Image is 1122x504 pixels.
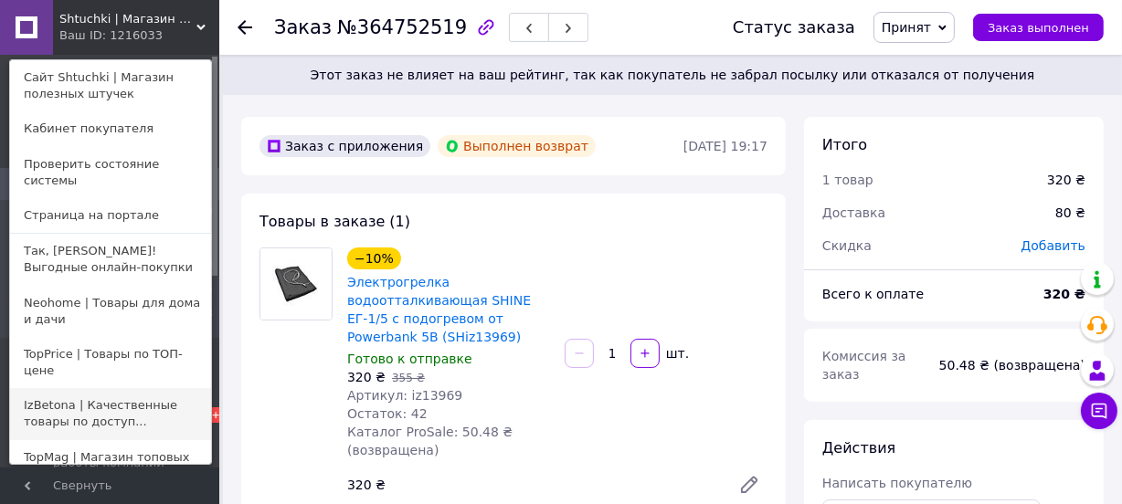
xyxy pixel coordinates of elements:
[238,18,252,37] div: Вернуться назад
[59,27,136,44] div: Ваш ID: 1216033
[10,111,211,146] a: Кабинет покупателя
[10,286,211,337] a: Neohome | Товары для дома и дачи
[731,467,767,503] a: Редактировать
[392,372,425,384] span: 355 ₴
[274,16,332,38] span: Заказ
[10,388,211,439] a: IzBetona | Качественные товары по доступ...
[347,388,462,403] span: Артикул: iz13969
[260,248,332,320] img: Электрогрелка водоотталкивающая SHINE ЕГ-1/5 с подогревом от Powerbank 5В (SHiz13969)
[882,20,931,35] span: Принят
[438,135,596,157] div: Выполнен возврат
[822,205,885,220] span: Доставка
[10,337,211,388] a: TopPrice | Товары по ТОП-цене
[245,66,1100,84] span: Этот заказ не влияет на ваш рейтинг, так как покупатель не забрал посылку или отказался от получения
[1044,193,1096,233] div: 80 ₴
[662,344,691,362] div: шт.
[822,287,924,301] span: Всего к оплате
[347,352,472,366] span: Готово к отправке
[1047,171,1085,189] div: 320 ₴
[1021,238,1085,253] span: Добавить
[1043,287,1085,301] b: 320 ₴
[347,275,531,344] a: Электрогрелка водоотталкивающая SHINE ЕГ-1/5 с подогревом от Powerbank 5В (SHiz13969)
[10,60,211,111] a: Сайт Shtuchki | Магазин полезных штучек
[10,440,211,491] a: TopMag | Магазин топовых товаров
[340,472,724,498] div: 320 ₴
[822,439,895,457] span: Действия
[59,11,196,27] span: Shtuchki | Магазин полезных штучек
[347,247,401,269] div: −10%
[822,238,872,253] span: Скидка
[259,213,410,230] span: Товары в заказе (1)
[1081,393,1117,429] button: Чат с покупателем
[10,147,211,198] a: Проверить состояние системы
[347,370,386,384] span: 320 ₴
[10,198,211,233] a: Страница на портале
[822,349,906,382] span: Комиссия за заказ
[337,16,467,38] span: №364752519
[259,135,430,157] div: Заказ с приложения
[10,234,211,285] a: Так, [PERSON_NAME]! Выгодные онлайн-покупки
[939,358,1085,373] span: 50.48 ₴ (возвращена)
[733,18,855,37] div: Статус заказа
[347,406,428,421] span: Остаток: 42
[683,139,767,153] time: [DATE] 19:17
[988,21,1089,35] span: Заказ выполнен
[822,136,867,153] span: Итого
[822,476,972,490] span: Написать покупателю
[822,173,873,187] span: 1 товар
[973,14,1104,41] button: Заказ выполнен
[347,425,513,457] span: Каталог ProSale: 50.48 ₴ (возвращена)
